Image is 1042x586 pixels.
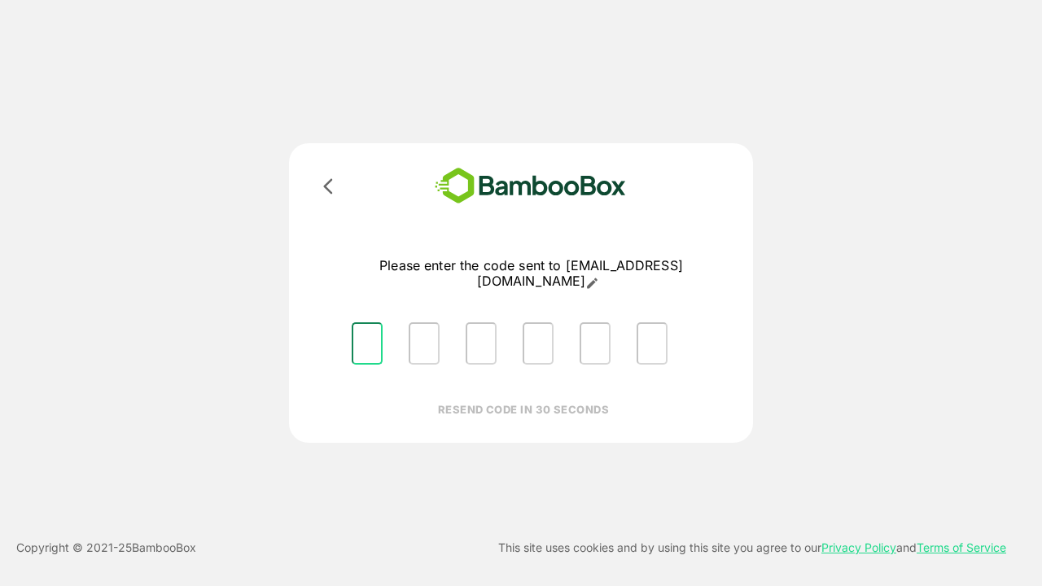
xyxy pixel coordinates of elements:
p: Please enter the code sent to [EMAIL_ADDRESS][DOMAIN_NAME] [339,258,724,290]
input: Please enter OTP character 4 [523,322,554,365]
a: Terms of Service [917,540,1006,554]
img: bamboobox [411,163,650,209]
input: Please enter OTP character 5 [580,322,611,365]
input: Please enter OTP character 2 [409,322,440,365]
input: Please enter OTP character 3 [466,322,497,365]
p: This site uses cookies and by using this site you agree to our and [498,538,1006,558]
a: Privacy Policy [821,540,896,554]
input: Please enter OTP character 1 [352,322,383,365]
input: Please enter OTP character 6 [637,322,668,365]
p: Copyright © 2021- 25 BambooBox [16,538,196,558]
